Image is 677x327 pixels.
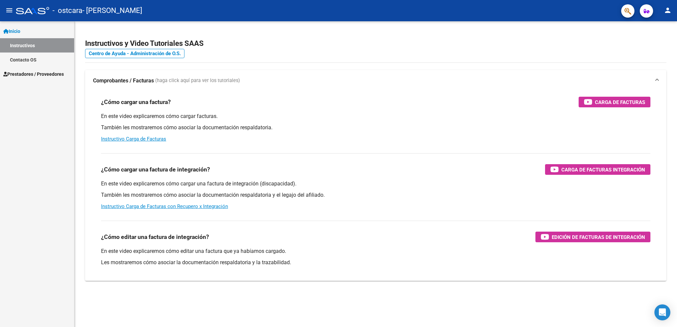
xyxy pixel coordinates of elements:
[579,97,650,107] button: Carga de Facturas
[101,259,650,266] p: Les mostraremos cómo asociar la documentación respaldatoria y la trazabilidad.
[93,77,154,84] strong: Comprobantes / Facturas
[654,304,670,320] div: Open Intercom Messenger
[101,97,171,107] h3: ¿Cómo cargar una factura?
[5,6,13,14] mat-icon: menu
[85,37,666,50] h2: Instructivos y Video Tutoriales SAAS
[85,91,666,281] div: Comprobantes / Facturas (haga click aquí para ver los tutoriales)
[3,28,20,35] span: Inicio
[535,232,650,242] button: Edición de Facturas de integración
[545,164,650,175] button: Carga de Facturas Integración
[101,232,209,242] h3: ¿Cómo editar una factura de integración?
[155,77,240,84] span: (haga click aquí para ver los tutoriales)
[101,180,650,187] p: En este video explicaremos cómo cargar una factura de integración (discapacidad).
[101,136,166,142] a: Instructivo Carga de Facturas
[101,124,650,131] p: También les mostraremos cómo asociar la documentación respaldatoria.
[101,248,650,255] p: En este video explicaremos cómo editar una factura que ya habíamos cargado.
[595,98,645,106] span: Carga de Facturas
[85,70,666,91] mat-expansion-panel-header: Comprobantes / Facturas (haga click aquí para ver los tutoriales)
[664,6,672,14] mat-icon: person
[552,233,645,241] span: Edición de Facturas de integración
[561,165,645,174] span: Carga de Facturas Integración
[82,3,142,18] span: - [PERSON_NAME]
[53,3,82,18] span: - ostcara
[101,203,228,209] a: Instructivo Carga de Facturas con Recupero x Integración
[101,113,650,120] p: En este video explicaremos cómo cargar facturas.
[85,49,184,58] a: Centro de Ayuda - Administración de O.S.
[3,70,64,78] span: Prestadores / Proveedores
[101,165,210,174] h3: ¿Cómo cargar una factura de integración?
[101,191,650,199] p: También les mostraremos cómo asociar la documentación respaldatoria y el legajo del afiliado.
